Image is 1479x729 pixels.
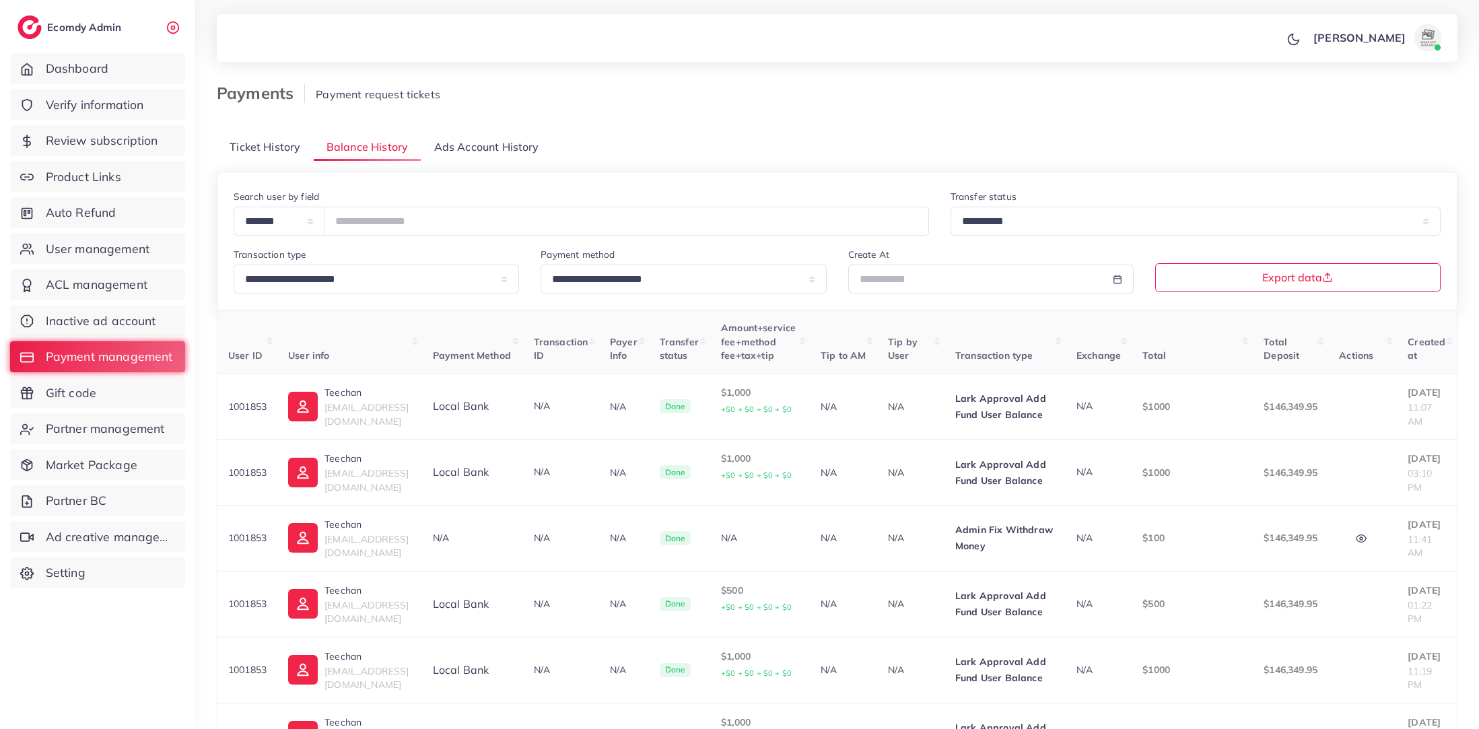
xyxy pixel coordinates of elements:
span: Market Package [46,456,137,474]
span: [EMAIL_ADDRESS][DOMAIN_NAME] [324,467,409,493]
p: $146,349.95 [1264,596,1317,612]
img: ic-user-info.36bf1079.svg [288,589,318,619]
span: Ticket History [230,139,300,155]
a: Market Package [10,450,185,481]
span: ACL management [46,276,147,293]
p: 1001853 [228,398,267,415]
span: N/A [1076,400,1093,412]
span: 01:22 PM [1408,599,1432,625]
span: Dashboard [46,60,108,77]
img: avatar [1414,24,1441,51]
p: [DATE] [1408,450,1446,466]
label: Transaction type [234,248,306,261]
div: Local bank [433,662,512,678]
p: $146,349.95 [1264,530,1317,546]
a: Partner management [10,413,185,444]
button: Export data [1155,263,1441,292]
a: ACL management [10,269,185,300]
div: Local bank [433,464,512,480]
img: ic-user-info.36bf1079.svg [288,458,318,487]
span: N/A [1076,532,1093,544]
a: User management [10,234,185,265]
img: ic-user-info.36bf1079.svg [288,392,318,421]
span: N/A [534,598,550,610]
span: Transaction type [955,349,1033,361]
p: Teechan [324,450,411,466]
span: Ads Account History [434,139,539,155]
span: Tip to AM [821,349,866,361]
a: Ad creative management [10,522,185,553]
a: Product Links [10,162,185,193]
span: User info [288,349,329,361]
p: N/A [610,530,638,546]
p: [PERSON_NAME] [1313,30,1406,46]
span: Tip by User [888,336,918,361]
img: ic-user-info.36bf1079.svg [288,655,318,685]
p: N/A [610,398,638,415]
small: +$0 + $0 + $0 + $0 [721,471,792,480]
span: User management [46,240,149,258]
a: Partner BC [10,485,185,516]
p: N/A [610,596,638,612]
small: +$0 + $0 + $0 + $0 [721,668,792,678]
p: N/A [821,596,866,612]
span: N/A [1076,664,1093,676]
p: $1000 [1142,662,1242,678]
span: 11:19 PM [1408,665,1432,691]
p: N/A [821,662,866,678]
p: $146,349.95 [1264,464,1317,481]
span: Payment request tickets [316,88,440,101]
a: Review subscription [10,125,185,156]
span: Total Deposit [1264,336,1299,361]
label: Create At [848,248,889,261]
p: N/A [888,596,934,612]
span: Export data [1262,272,1333,283]
p: 1001853 [228,464,267,481]
small: +$0 + $0 + $0 + $0 [721,602,792,612]
span: Actions [1339,349,1373,361]
p: $146,349.95 [1264,662,1317,678]
span: N/A [1076,598,1093,610]
a: Gift code [10,378,185,409]
span: Partner management [46,420,165,438]
p: N/A [888,662,934,678]
p: Teechan [324,516,411,532]
p: $1,000 [721,384,799,417]
p: Lark Approval Add Fund User Balance [955,654,1055,686]
p: N/A [610,662,638,678]
span: Inactive ad account [46,312,156,330]
span: [EMAIL_ADDRESS][DOMAIN_NAME] [324,599,409,625]
p: [DATE] [1408,516,1446,532]
small: +$0 + $0 + $0 + $0 [721,405,792,414]
div: N/A [721,531,799,545]
span: Done [660,465,691,480]
span: Transaction ID [534,336,588,361]
span: Done [660,663,691,678]
div: N/A [433,531,512,545]
span: Created at [1408,336,1445,361]
p: [DATE] [1408,648,1446,664]
span: Setting [46,564,85,582]
p: N/A [821,464,866,481]
span: Amount+service fee+method fee+tax+tip [721,322,796,361]
span: Payment Method [433,349,511,361]
span: N/A [1076,466,1093,478]
span: Partner BC [46,492,107,510]
p: Admin Fix Withdraw Money [955,522,1055,554]
p: [DATE] [1408,384,1446,401]
label: Search user by field [234,190,319,203]
span: N/A [534,466,550,478]
p: N/A [821,530,866,546]
p: Lark Approval Add Fund User Balance [955,588,1055,620]
a: Payment management [10,341,185,372]
span: Payer Info [610,336,638,361]
p: Lark Approval Add Fund User Balance [955,456,1055,489]
span: Verify information [46,96,144,114]
a: [PERSON_NAME]avatar [1306,24,1447,51]
p: 1001853 [228,530,267,546]
span: User ID [228,349,263,361]
p: $500 [1142,596,1242,612]
span: Review subscription [46,132,158,149]
h3: Payments [217,83,305,103]
label: Payment method [541,248,615,261]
